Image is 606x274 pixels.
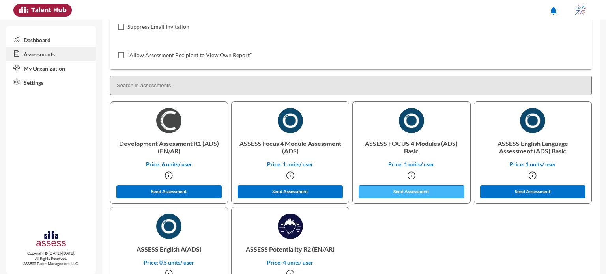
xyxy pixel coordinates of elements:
[238,185,343,198] button: Send Assessment
[110,76,592,95] input: Search in assessments
[6,61,96,75] a: My Organization
[117,133,221,161] p: Development Assessment R1 (ADS) (EN/AR)
[117,239,221,259] p: ASSESS English A(ADS)
[549,6,558,15] mat-icon: notifications
[359,161,464,168] p: Price: 1 units/ user
[359,133,464,161] p: ASSESS FOCUS 4 Modules (ADS) Basic
[481,133,585,161] p: ASSESS English Language Assessment (ADS) Basic
[238,239,342,259] p: ASSESS Potentiality R2 (EN/AR)
[117,259,221,266] p: Price: 0.5 units/ user
[359,185,464,198] button: Send Assessment
[238,133,342,161] p: ASSESS Focus 4 Module Assessment (ADS)
[6,75,96,89] a: Settings
[481,161,585,168] p: Price: 1 units/ user
[6,47,96,61] a: Assessments
[127,22,189,32] span: Suppress Email Invitation
[117,161,221,168] p: Price: 6 units/ user
[6,32,96,47] a: Dashboard
[480,185,586,198] button: Send Assessment
[238,259,342,266] p: Price: 4 units/ user
[127,50,252,60] span: "Allow Assessment Recipient to View Own Report"
[238,161,342,168] p: Price: 1 units/ user
[36,230,67,249] img: assesscompany-logo.png
[116,185,222,198] button: Send Assessment
[6,251,96,266] p: Copyright © [DATE]-[DATE]. All Rights Reserved. ASSESS Talent Management, LLC.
